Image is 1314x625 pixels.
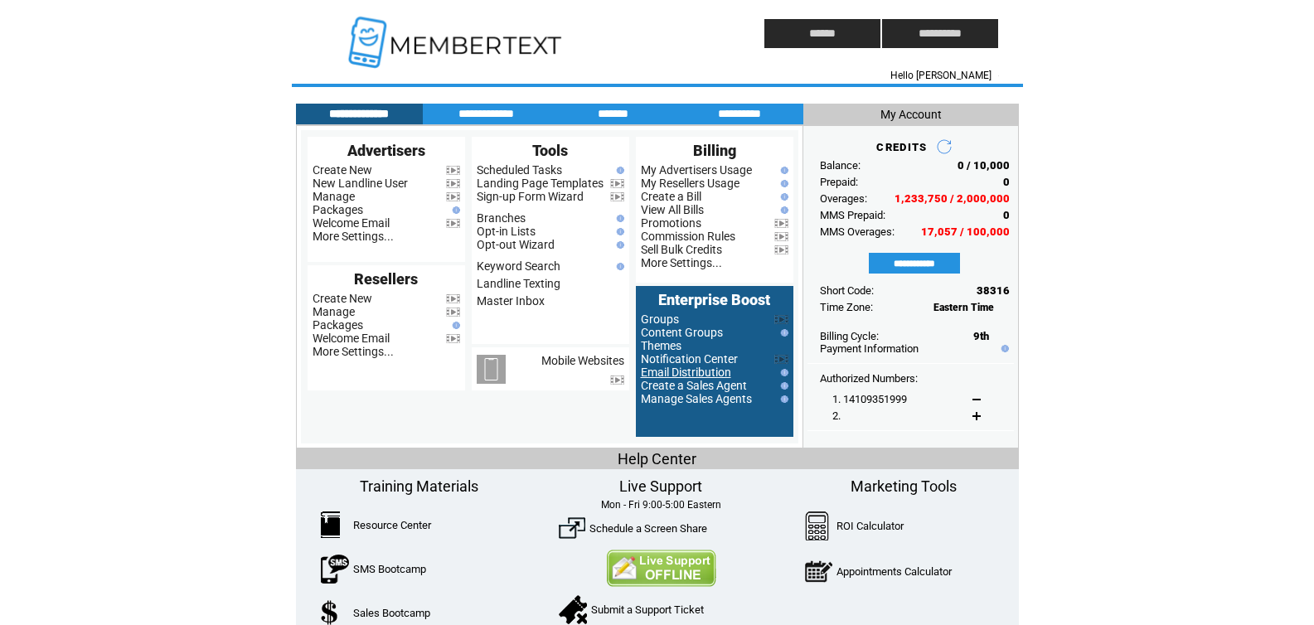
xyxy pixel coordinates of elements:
[641,339,681,352] a: Themes
[777,180,788,187] img: help.gif
[449,322,460,329] img: help.gif
[446,179,460,188] img: video.png
[353,607,430,619] a: Sales Bootcamp
[777,167,788,174] img: help.gif
[774,315,788,324] img: video.png
[805,511,830,540] img: Calculator.png
[958,159,1010,172] span: 0 / 10,000
[613,167,624,174] img: help.gif
[880,108,942,121] span: My Account
[321,600,340,625] img: SalesBootcamp.png
[895,192,1010,205] span: 1,233,750 / 2,000,000
[477,238,555,251] a: Opt-out Wizard
[477,177,604,190] a: Landing Page Templates
[820,176,858,188] span: Prepaid:
[836,565,952,578] a: Appointments Calculator
[641,203,704,216] a: View All Bills
[876,141,927,153] span: CREDITS
[805,557,832,586] img: AppointmentCalc.png
[313,203,363,216] a: Packages
[832,393,907,405] span: 1. 14109351999
[446,308,460,317] img: video.png
[321,511,340,538] img: ResourceCenter.png
[613,241,624,249] img: help.gif
[890,70,992,81] span: Hello [PERSON_NAME]
[591,603,704,616] a: Submit a Support Ticket
[658,291,770,308] span: Enterprise Boost
[820,192,867,205] span: Overages:
[641,379,747,392] a: Create a Sales Agent
[360,477,478,495] span: Training Materials
[774,232,788,241] img: video.png
[641,312,679,326] a: Groups
[477,294,545,308] a: Master Inbox
[610,179,624,188] img: video.png
[313,216,390,230] a: Welcome Email
[693,142,736,159] span: Billing
[449,206,460,214] img: help.gif
[477,225,536,238] a: Opt-in Lists
[820,372,918,385] span: Authorized Numbers:
[921,225,1010,238] span: 17,057 / 100,000
[774,355,788,364] img: video.png
[541,354,624,367] a: Mobile Websites
[641,256,722,269] a: More Settings...
[777,369,788,376] img: help.gif
[446,166,460,175] img: video.png
[618,450,696,468] span: Help Center
[820,209,885,221] span: MMS Prepaid:
[613,215,624,222] img: help.gif
[820,284,874,297] span: Short Code:
[1003,176,1010,188] span: 0
[836,520,904,532] a: ROI Calculator
[606,550,716,587] img: Contact Us
[446,192,460,201] img: video.png
[774,219,788,228] img: video.png
[777,206,788,214] img: help.gif
[641,216,701,230] a: Promotions
[446,219,460,228] img: video.png
[477,277,560,290] a: Landline Texting
[820,159,861,172] span: Balance:
[313,177,408,190] a: New Landline User
[933,302,994,313] span: Eastern Time
[477,211,526,225] a: Branches
[313,163,372,177] a: Create New
[313,190,355,203] a: Manage
[354,270,418,288] span: Resellers
[313,292,372,305] a: Create New
[477,355,506,384] img: mobile-websites.png
[777,382,788,390] img: help.gif
[313,318,363,332] a: Packages
[641,230,735,243] a: Commission Rules
[641,326,723,339] a: Content Groups
[559,595,587,624] img: SupportTicket.png
[313,305,355,318] a: Manage
[353,519,431,531] a: Resource Center
[820,330,879,342] span: Billing Cycle:
[532,142,568,159] span: Tools
[851,477,957,495] span: Marketing Tools
[777,395,788,403] img: help.gif
[641,177,739,190] a: My Resellers Usage
[777,193,788,201] img: help.gif
[997,345,1009,352] img: help.gif
[589,522,707,535] a: Schedule a Screen Share
[820,342,919,355] a: Payment Information
[610,192,624,201] img: video.png
[353,563,426,575] a: SMS Bootcamp
[477,190,584,203] a: Sign-up Form Wizard
[641,163,752,177] a: My Advertisers Usage
[601,499,721,511] span: Mon - Fri 9:00-5:00 Eastern
[973,330,989,342] span: 9th
[641,366,731,379] a: Email Distribution
[774,245,788,254] img: video.png
[820,225,895,238] span: MMS Overages:
[613,263,624,270] img: help.gif
[977,284,1010,297] span: 38316
[641,352,738,366] a: Notification Center
[477,259,560,273] a: Keyword Search
[347,142,425,159] span: Advertisers
[559,515,585,541] img: ScreenShare.png
[777,329,788,337] img: help.gif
